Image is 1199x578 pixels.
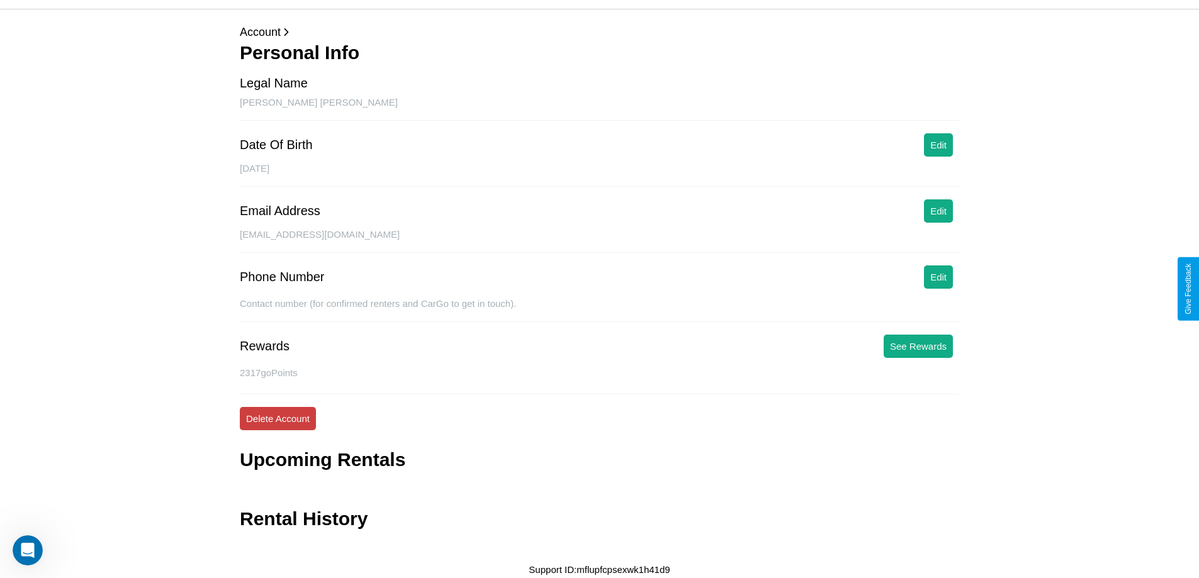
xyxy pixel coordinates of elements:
[240,163,959,187] div: [DATE]
[240,270,325,284] div: Phone Number
[240,76,308,91] div: Legal Name
[240,229,959,253] div: [EMAIL_ADDRESS][DOMAIN_NAME]
[924,265,953,289] button: Edit
[884,335,953,358] button: See Rewards
[240,339,290,353] div: Rewards
[924,199,953,223] button: Edit
[240,449,405,470] h3: Upcoming Rentals
[240,42,959,64] h3: Personal Info
[240,204,320,218] div: Email Address
[240,298,959,322] div: Contact number (for confirmed renters and CarGo to get in touch).
[240,22,959,42] p: Account
[529,561,670,578] p: Support ID: mflupfcpsexwk1h41d9
[240,364,959,381] p: 2317 goPoints
[13,535,43,565] iframe: Intercom live chat
[1184,264,1193,314] div: Give Feedback
[240,97,959,121] div: [PERSON_NAME] [PERSON_NAME]
[240,138,313,152] div: Date Of Birth
[240,508,368,530] h3: Rental History
[240,407,316,430] button: Delete Account
[924,133,953,157] button: Edit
